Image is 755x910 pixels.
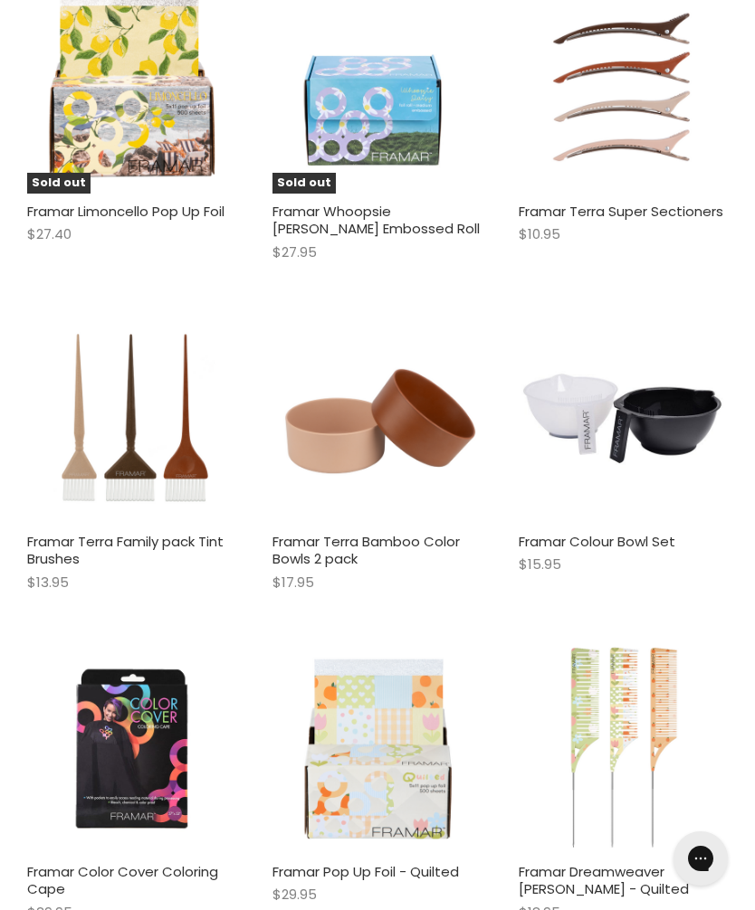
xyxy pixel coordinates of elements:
span: $29.95 [272,885,317,904]
span: Sold out [27,173,91,194]
a: Framar Limoncello Pop Up Foil [27,202,225,221]
img: Framar Dreamweaver Combs - Quilted [519,644,728,853]
a: Framar Dreamweaver [PERSON_NAME] - Quilted [519,862,689,899]
a: Framar Pop Up Foil - Quilted [272,862,459,881]
img: Framar Color Cover Coloring Cape [27,644,236,853]
span: Sold out [272,173,336,194]
img: Framar Terra Bamboo Color Bowls 2 pack [272,314,482,523]
span: $27.95 [272,242,317,261]
span: $15.95 [519,555,561,573]
img: Framar Pop Up Foil - Quilted [272,644,482,853]
iframe: Gorgias live chat messenger [664,825,737,892]
a: Framar Terra Bamboo Color Bowls 2 pack [272,532,460,569]
img: Framar Colour Bowl Set [519,314,728,523]
img: Framar Terra Family pack Tint Brushes [27,314,236,523]
span: $13.95 [27,573,69,592]
a: Framar Color Cover Coloring Cape [27,862,218,899]
a: Framar Terra Super Sectioners [519,202,723,221]
span: $10.95 [519,224,560,243]
a: Framar Whoopsie [PERSON_NAME] Embossed Roll [272,202,480,239]
a: Framar Terra Family pack Tint Brushes [27,532,224,569]
span: $17.95 [272,573,314,592]
span: $27.40 [27,224,72,243]
a: Framar Colour Bowl Set [519,532,675,551]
